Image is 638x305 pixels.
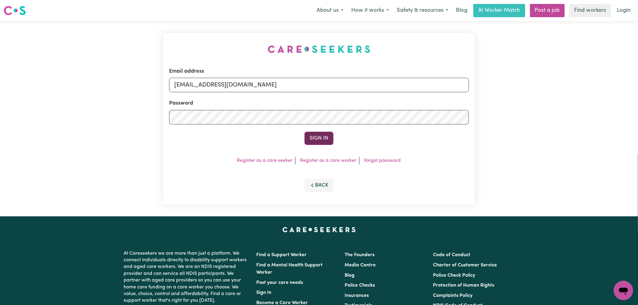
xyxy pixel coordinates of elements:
[614,281,633,300] iframe: Button to launch messaging window
[364,158,401,163] a: Forgot password
[169,99,193,107] label: Password
[345,293,369,298] a: Insurances
[256,253,307,257] a: Find a Support Worker
[4,5,26,16] img: Careseekers logo
[345,283,375,288] a: Police Checks
[530,4,565,17] a: Post a job
[433,263,497,268] a: Charter of Customer Service
[305,179,333,192] button: Back
[570,4,611,17] a: Find workers
[169,68,204,75] label: Email address
[237,158,293,163] a: Register as a care seeker
[313,4,347,17] button: About us
[433,253,471,257] a: Code of Conduct
[300,158,357,163] a: Register as a care worker
[256,263,323,275] a: Find a Mental Health Support Worker
[347,4,393,17] button: How it works
[433,273,475,278] a: Police Check Policy
[4,4,26,17] a: Careseekers logo
[345,273,355,278] a: Blog
[345,263,376,268] a: Media Centre
[614,4,634,17] a: Login
[256,290,271,295] a: Sign In
[256,280,303,285] a: Post your care needs
[433,293,473,298] a: Complaints Policy
[452,4,471,17] a: Blog
[169,78,469,92] input: Email address
[473,4,525,17] a: AI Worker Match
[305,132,333,145] button: Sign In
[345,253,374,257] a: The Founders
[433,283,494,288] a: Protection of Human Rights
[393,4,452,17] button: Safety & resources
[283,227,356,232] a: Careseekers home page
